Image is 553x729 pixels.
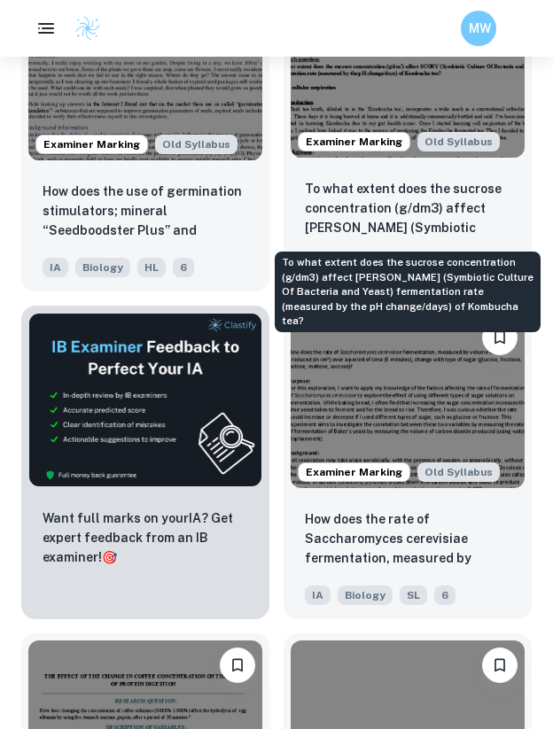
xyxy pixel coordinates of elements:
[220,648,255,683] button: Bookmark
[291,313,525,488] img: Biology IA example thumbnail: How does the rate of Saccharomyces cerev
[137,258,166,277] span: HL
[305,509,510,570] p: How does the rate of Saccharomyces cerevisiae fermentation, measured by volume of CO2 produced (i...
[434,586,456,605] span: 6
[102,550,117,564] span: 🎯
[417,132,500,151] span: Old Syllabus
[284,306,532,619] a: Examiner MarkingStarting from the May 2025 session, the Biology IA requirements have changed. It'...
[469,19,489,38] h6: MW
[400,586,427,605] span: SL
[28,313,262,487] img: Thumbnail
[338,586,393,605] span: Biology
[417,132,500,151] div: Starting from the May 2025 session, the Biology IA requirements have changed. It's OK to refer to...
[461,11,496,46] button: MW
[21,306,269,619] a: ThumbnailWant full marks on yourIA? Get expert feedback from an IB examiner!
[482,648,518,683] button: Bookmark
[75,258,130,277] span: Biology
[482,320,518,355] button: Bookmark
[417,462,500,482] span: Old Syllabus
[43,258,68,277] span: IA
[155,135,238,154] div: Starting from the May 2025 session, the Biology IA requirements have changed. It's OK to refer to...
[74,15,101,42] img: Clastify logo
[43,508,248,567] p: Want full marks on your IA ? Get expert feedback from an IB examiner!
[155,135,238,154] span: Old Syllabus
[299,134,409,150] span: Examiner Marking
[275,252,541,332] div: To what extent does the sucrose concentration (g/dm3) affect [PERSON_NAME] (Symbiotic Culture Of ...
[417,462,500,482] div: Starting from the May 2025 session, the Biology IA requirements have changed. It's OK to refer to...
[173,258,194,277] span: 6
[299,464,409,480] span: Examiner Marking
[36,136,147,152] span: Examiner Marking
[305,179,510,239] p: To what extent does the sucrose concentration (g/dm3) affect SCOBY (Symbiotic Culture Of Bacteria...
[43,182,248,242] p: How does the use of germination stimulators; mineral “Seedboodster Plus” and hummus-based “Brunat...
[305,586,331,605] span: IA
[64,15,101,42] a: Clastify logo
